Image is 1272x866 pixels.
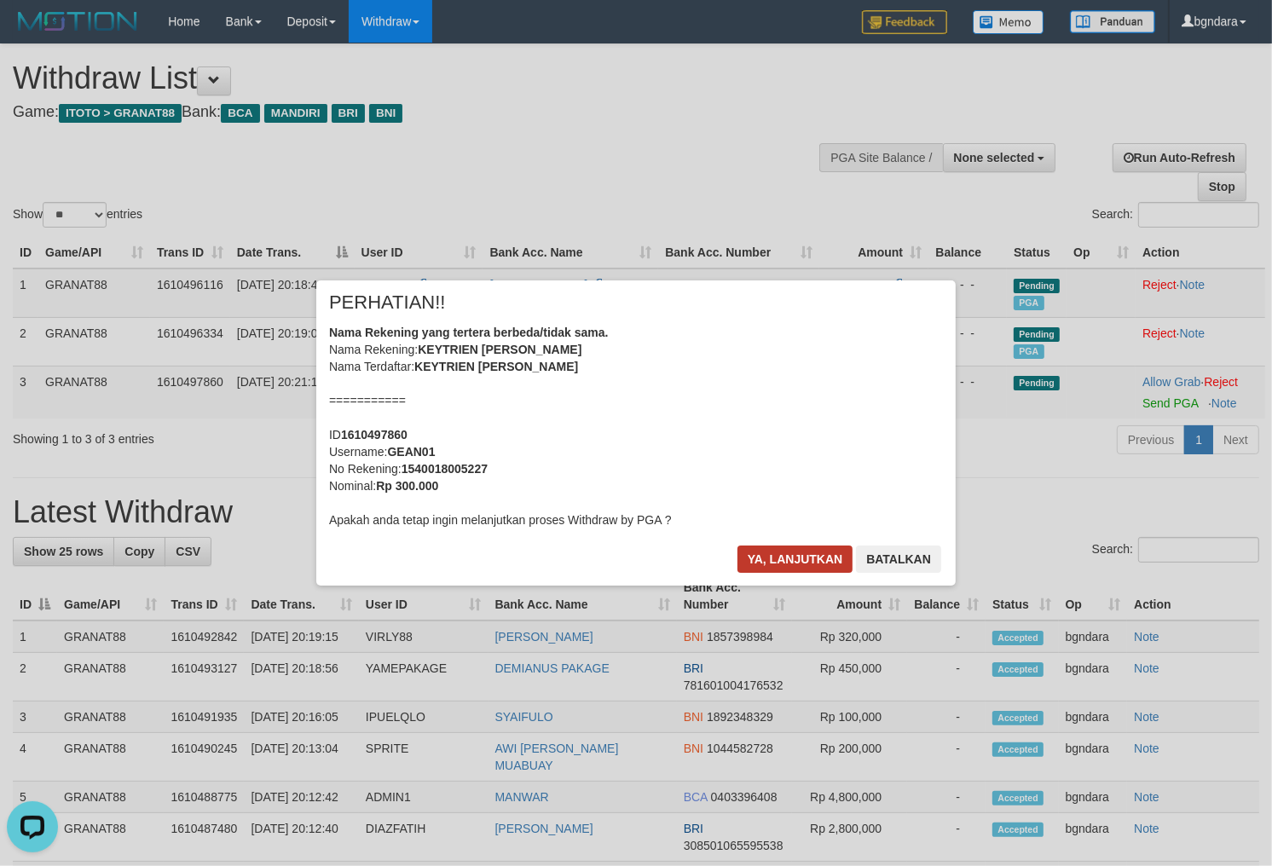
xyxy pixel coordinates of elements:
button: Ya, lanjutkan [737,546,853,573]
b: KEYTRIEN [PERSON_NAME] [418,343,581,356]
button: Batalkan [856,546,941,573]
span: PERHATIAN!! [329,294,446,311]
b: 1610497860 [341,428,408,442]
button: Open LiveChat chat widget [7,7,58,58]
div: Nama Rekening: Nama Terdaftar: =========== ID Username: No Rekening: Nominal: Apakah anda tetap i... [329,324,943,528]
b: 1540018005227 [402,462,488,476]
b: KEYTRIEN [PERSON_NAME] [414,360,578,373]
b: GEAN01 [387,445,435,459]
b: Rp 300.000 [376,479,438,493]
b: Nama Rekening yang tertera berbeda/tidak sama. [329,326,609,339]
